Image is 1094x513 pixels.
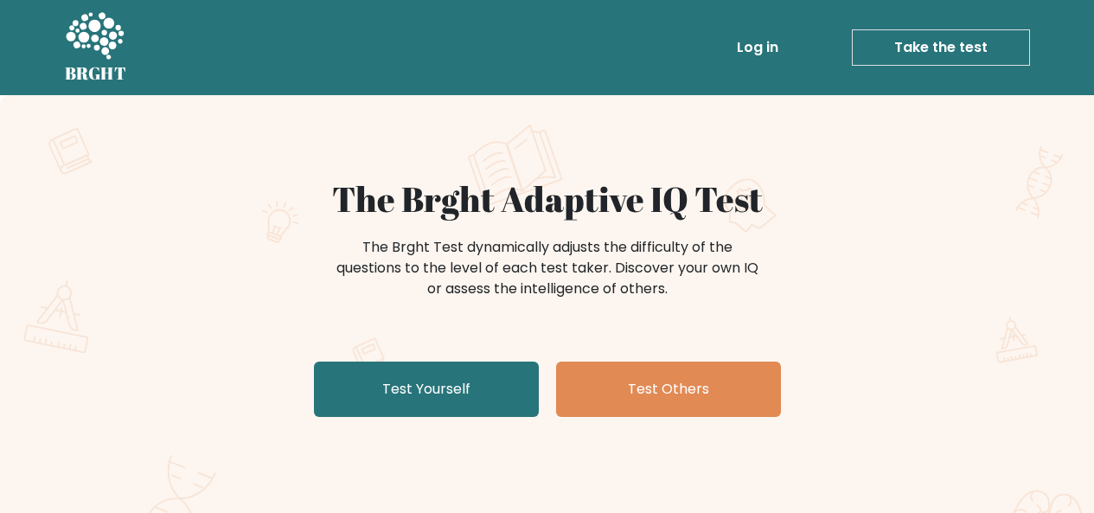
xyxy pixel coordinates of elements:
h1: The Brght Adaptive IQ Test [125,178,969,220]
h5: BRGHT [65,63,127,84]
a: Test Others [556,362,781,417]
a: Log in [730,30,785,65]
a: Test Yourself [314,362,539,417]
a: BRGHT [65,7,127,88]
div: The Brght Test dynamically adjusts the difficulty of the questions to the level of each test take... [331,237,764,299]
a: Take the test [852,29,1030,66]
